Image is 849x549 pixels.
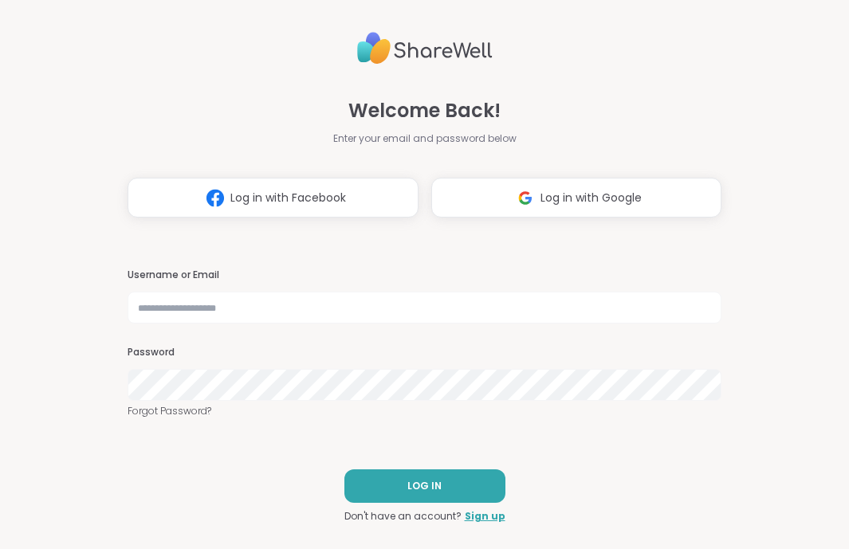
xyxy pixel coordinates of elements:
span: Log in with Facebook [230,190,346,206]
a: Forgot Password? [128,404,722,418]
img: ShareWell Logo [357,25,493,71]
span: LOG IN [407,479,442,493]
button: Log in with Google [431,178,722,218]
span: Log in with Google [540,190,642,206]
span: Enter your email and password below [333,131,517,146]
span: Welcome Back! [348,96,501,125]
h3: Password [128,346,722,359]
a: Sign up [465,509,505,524]
span: Don't have an account? [344,509,462,524]
img: ShareWell Logomark [510,183,540,213]
img: ShareWell Logomark [200,183,230,213]
button: LOG IN [344,469,505,503]
h3: Username or Email [128,269,722,282]
button: Log in with Facebook [128,178,419,218]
